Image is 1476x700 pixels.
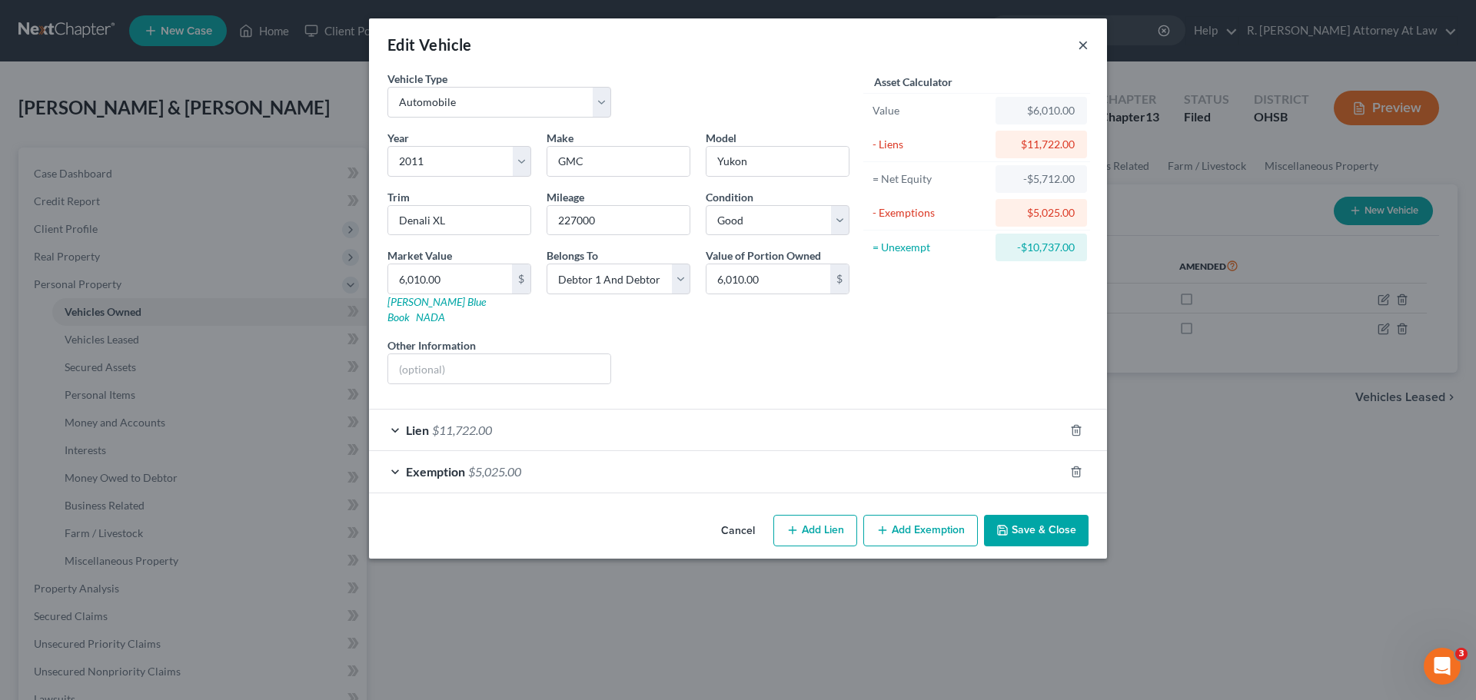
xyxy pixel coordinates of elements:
a: NADA [416,310,445,323]
div: = Unexempt [873,240,989,255]
label: Year [387,130,409,146]
label: Model [706,130,736,146]
div: Value [873,103,989,118]
div: = Net Equity [873,171,989,187]
label: Vehicle Type [387,71,447,87]
input: 0.00 [388,264,512,294]
span: Exemption [406,464,465,479]
span: Lien [406,423,429,437]
span: Make [547,131,573,144]
span: $5,025.00 [468,464,521,479]
span: 3 [1455,648,1468,660]
iframe: Intercom live chat [1424,648,1461,685]
div: $6,010.00 [1008,103,1075,118]
label: Trim [387,189,410,205]
input: 0.00 [706,264,830,294]
input: -- [547,206,690,235]
div: $5,025.00 [1008,205,1075,221]
label: Asset Calculator [874,74,952,90]
a: [PERSON_NAME] Blue Book [387,295,486,323]
input: ex. Altima [706,147,849,176]
span: $11,722.00 [432,423,492,437]
label: Other Information [387,337,476,353]
label: Value of Portion Owned [706,247,821,264]
div: Edit Vehicle [387,34,472,55]
div: - Liens [873,137,989,152]
input: ex. Nissan [547,147,690,176]
div: -$5,712.00 [1008,171,1075,187]
button: × [1078,35,1089,54]
label: Mileage [547,189,584,205]
label: Condition [706,189,753,205]
div: $ [512,264,530,294]
div: $ [830,264,849,294]
input: (optional) [388,354,610,383]
button: Add Lien [773,515,857,547]
input: ex. LS, LT, etc [388,206,530,235]
button: Save & Close [984,515,1089,547]
div: - Exemptions [873,205,989,221]
div: $11,722.00 [1008,137,1075,152]
div: -$10,737.00 [1008,240,1075,255]
span: Belongs To [547,249,598,262]
button: Add Exemption [863,515,978,547]
button: Cancel [709,516,767,547]
label: Market Value [387,247,452,264]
